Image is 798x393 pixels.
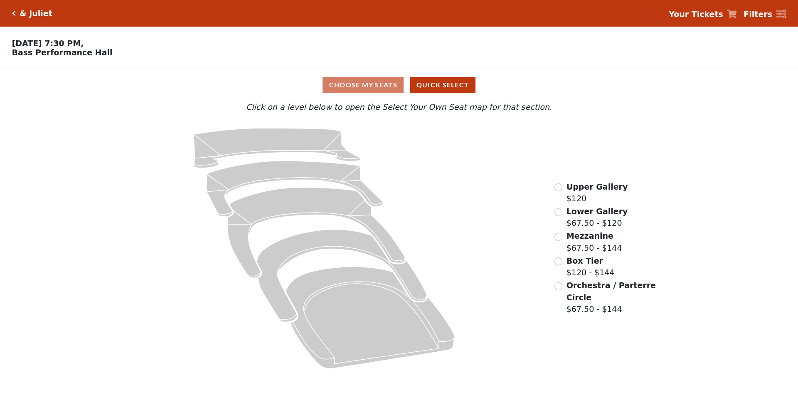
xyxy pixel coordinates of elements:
[20,9,52,18] h5: & Juliet
[566,182,628,191] span: Upper Gallery
[207,161,383,217] path: Lower Gallery - Seats Available: 112
[106,101,692,113] p: Click on a level below to open the Select Your Own Seat map for that section.
[744,8,786,20] a: Filters
[566,181,628,205] label: $120
[669,8,737,20] a: Your Tickets
[410,77,475,93] button: Quick Select
[669,10,723,19] strong: Your Tickets
[566,256,603,265] span: Box Tier
[566,230,622,254] label: $67.50 - $144
[566,279,657,315] label: $67.50 - $144
[566,255,615,279] label: $120 - $144
[566,207,628,216] span: Lower Gallery
[566,281,656,302] span: Orchestra / Parterre Circle
[744,10,772,19] strong: Filters
[566,231,613,240] span: Mezzanine
[566,205,628,229] label: $67.50 - $120
[194,128,360,168] path: Upper Gallery - Seats Available: 163
[12,10,16,16] a: Click here to go back to filters
[286,267,455,368] path: Orchestra / Parterre Circle - Seats Available: 38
